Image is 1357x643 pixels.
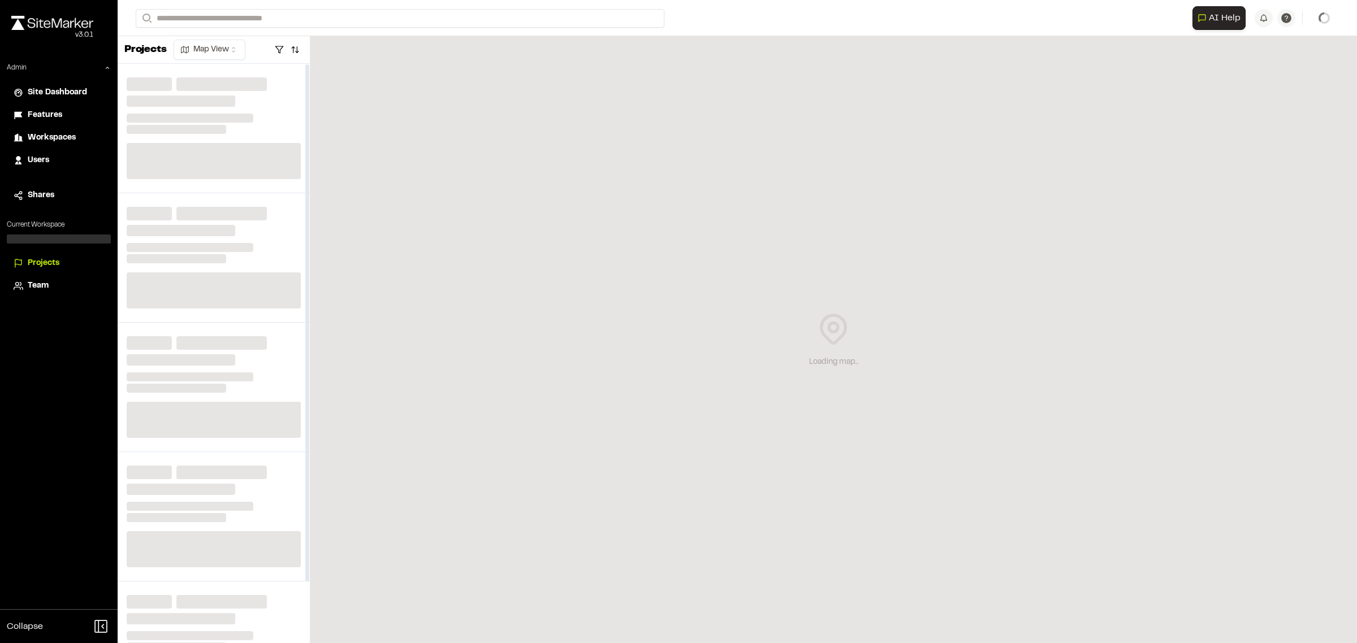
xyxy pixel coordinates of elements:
[28,189,54,202] span: Shares
[28,86,87,99] span: Site Dashboard
[14,189,104,202] a: Shares
[7,220,111,230] p: Current Workspace
[14,154,104,167] a: Users
[14,109,104,121] a: Features
[28,280,49,292] span: Team
[28,132,76,144] span: Workspaces
[14,257,104,270] a: Projects
[124,42,167,58] p: Projects
[11,30,93,40] div: Oh geez...please don't...
[14,132,104,144] a: Workspaces
[28,109,62,121] span: Features
[136,9,156,28] button: Search
[28,154,49,167] span: Users
[1209,11,1241,25] span: AI Help
[7,620,43,633] span: Collapse
[1192,6,1250,30] div: Open AI Assistant
[28,257,59,270] span: Projects
[14,86,104,99] a: Site Dashboard
[809,356,858,368] div: Loading map...
[14,280,104,292] a: Team
[7,63,27,73] p: Admin
[11,16,93,30] img: rebrand.png
[1192,6,1246,30] button: Open AI Assistant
